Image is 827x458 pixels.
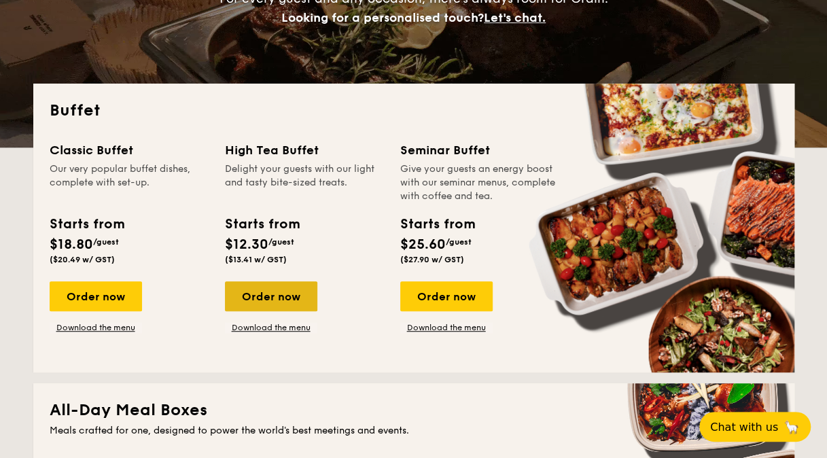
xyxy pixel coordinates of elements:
[699,412,811,442] button: Chat with us🦙
[400,214,474,234] div: Starts from
[50,100,778,122] h2: Buffet
[225,255,287,264] span: ($13.41 w/ GST)
[446,237,472,247] span: /guest
[93,237,119,247] span: /guest
[225,141,384,160] div: High Tea Buffet
[50,400,778,421] h2: All-Day Meal Boxes
[400,255,464,264] span: ($27.90 w/ GST)
[400,236,446,253] span: $25.60
[225,214,299,234] div: Starts from
[484,10,546,25] span: Let's chat.
[281,10,484,25] span: Looking for a personalised touch?
[50,162,209,203] div: Our very popular buffet dishes, complete with set-up.
[400,141,559,160] div: Seminar Buffet
[50,141,209,160] div: Classic Buffet
[400,322,493,333] a: Download the menu
[225,236,268,253] span: $12.30
[225,322,317,333] a: Download the menu
[50,322,142,333] a: Download the menu
[225,162,384,203] div: Delight your guests with our light and tasty bite-sized treats.
[710,421,778,434] span: Chat with us
[50,281,142,311] div: Order now
[268,237,294,247] span: /guest
[50,255,115,264] span: ($20.49 w/ GST)
[400,281,493,311] div: Order now
[784,419,800,435] span: 🦙
[225,281,317,311] div: Order now
[50,424,778,438] div: Meals crafted for one, designed to power the world's best meetings and events.
[50,236,93,253] span: $18.80
[50,214,124,234] div: Starts from
[400,162,559,203] div: Give your guests an energy boost with our seminar menus, complete with coffee and tea.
